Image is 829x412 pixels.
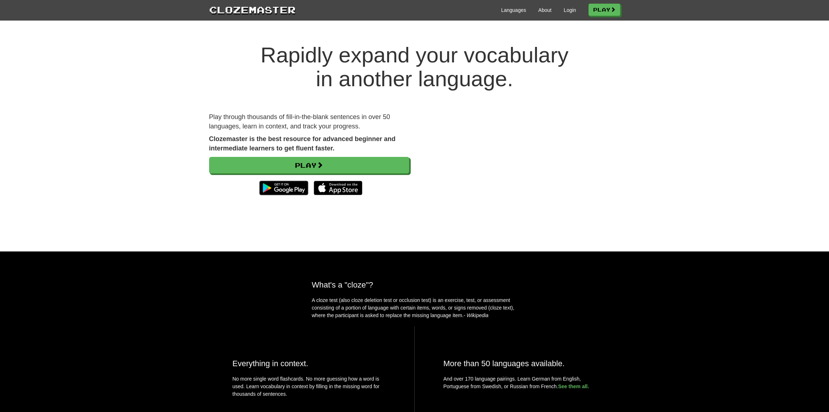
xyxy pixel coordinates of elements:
[501,6,526,14] a: Languages
[314,181,362,195] img: Download_on_the_App_Store_Badge_US-UK_135x40-25178aeef6eb6b83b96f5f2d004eda3bffbb37122de64afbaef7...
[256,177,312,199] img: Get it on Google Play
[233,375,385,402] p: No more single word flashcards. No more guessing how a word is used. Learn vocabulary in context ...
[564,6,576,14] a: Login
[444,375,597,390] p: And over 170 language pairings. Learn German from English, Portuguese from Swedish, or Russian fr...
[538,6,552,14] a: About
[209,135,396,152] strong: Clozemaster is the best resource for advanced beginner and intermediate learners to get fluent fa...
[312,297,517,319] p: A cloze test (also cloze deletion test or occlusion test) is an exercise, test, or assessment con...
[588,4,620,16] a: Play
[464,312,489,318] em: - Wikipedia
[312,280,517,289] h2: What's a "cloze"?
[233,359,385,368] h2: Everything in context.
[209,113,409,131] p: Play through thousands of fill-in-the-blank sentences in over 50 languages, learn in context, and...
[444,359,597,368] h2: More than 50 languages available.
[558,383,589,389] a: See them all.
[209,157,409,174] a: Play
[209,3,296,16] a: Clozemaster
